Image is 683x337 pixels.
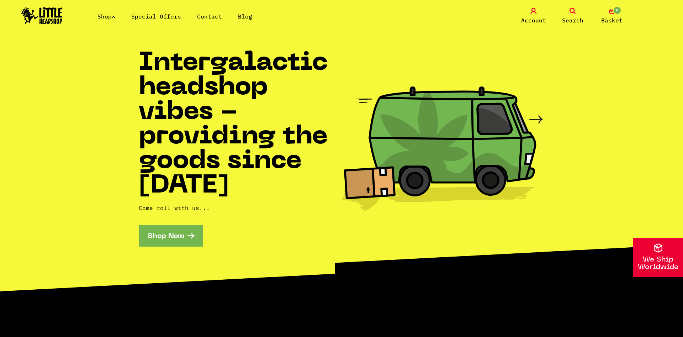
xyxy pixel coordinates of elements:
a: Shop [97,13,115,20]
a: Blog [238,13,252,20]
span: Search [562,16,583,25]
a: Search [555,8,591,25]
span: Basket [601,16,623,25]
p: We Ship Worldwide [633,256,683,271]
h1: Intergalactic headshop vibes - providing the goods since [DATE] [139,51,341,199]
a: Special Offers [131,13,181,20]
p: Come roll with us... [139,204,341,212]
a: Shop Now [139,225,203,247]
span: 0 [613,6,621,15]
img: Little Head Shop Logo [21,7,63,24]
a: Contact [197,13,222,20]
span: Account [521,16,546,25]
a: 0 Basket [594,8,630,25]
